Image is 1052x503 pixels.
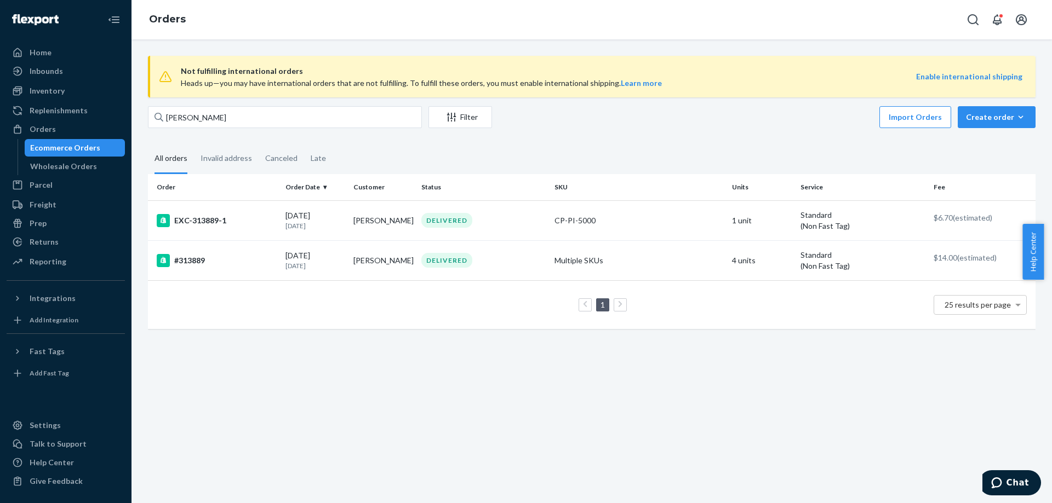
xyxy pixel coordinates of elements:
[728,240,796,280] td: 4 units
[353,182,413,192] div: Customer
[349,240,417,280] td: [PERSON_NAME]
[281,174,349,200] th: Order Date
[801,250,925,261] p: Standard
[285,261,345,270] p: [DATE]
[728,200,796,240] td: 1 unit
[30,438,87,449] div: Talk to Support
[550,174,728,200] th: SKU
[140,4,195,36] ol: breadcrumbs
[181,65,916,78] span: Not fulfilling international orders
[157,214,277,227] div: EXC-313889-1
[417,174,550,200] th: Status
[181,78,662,88] span: Heads up—you may have international orders that are not fulfilling. To fulfill these orders, you ...
[103,9,125,31] button: Close Navigation
[958,106,1036,128] button: Create order
[934,252,1027,263] p: $14.00
[728,174,796,200] th: Units
[421,253,472,268] div: DELIVERED
[30,293,76,304] div: Integrations
[550,240,728,280] td: Multiple SKUs
[30,180,53,190] div: Parcel
[7,472,125,490] button: Give Feedback
[285,250,345,270] div: [DATE]
[7,102,125,119] a: Replenishments
[30,420,61,431] div: Settings
[30,124,56,135] div: Orders
[265,144,298,172] div: Canceled
[157,254,277,267] div: #313889
[957,253,997,262] span: (estimated)
[311,144,326,172] div: Late
[349,200,417,240] td: [PERSON_NAME]
[30,346,65,357] div: Fast Tags
[953,213,992,222] span: (estimated)
[30,218,47,229] div: Prep
[7,233,125,251] a: Returns
[30,142,100,153] div: Ecommerce Orders
[201,144,252,172] div: Invalid address
[945,300,1011,309] span: 25 results per page
[148,174,281,200] th: Order
[934,212,1027,223] p: $6.70
[7,215,125,232] a: Prep
[30,199,56,210] div: Freight
[30,256,66,267] div: Reporting
[879,106,951,128] button: Import Orders
[428,106,492,128] button: Filter
[7,176,125,194] a: Parcel
[25,158,125,175] a: Wholesale Orders
[7,365,125,382] a: Add Fast Tag
[30,368,69,378] div: Add Fast Tag
[25,139,125,157] a: Ecommerce Orders
[1010,9,1032,31] button: Open account menu
[7,62,125,80] a: Inbounds
[30,85,65,96] div: Inventory
[7,120,125,138] a: Orders
[30,476,83,487] div: Give Feedback
[621,78,662,88] a: Learn more
[12,14,59,25] img: Flexport logo
[30,457,74,468] div: Help Center
[966,112,1027,123] div: Create order
[801,261,925,271] div: (Non Fast Tag)
[7,435,125,453] button: Talk to Support
[801,210,925,221] p: Standard
[554,215,723,226] div: CP-PI-5000
[598,300,607,309] a: Page 1 is your current page
[285,210,345,230] div: [DATE]
[1022,224,1044,280] button: Help Center
[801,221,925,232] div: (Non Fast Tag)
[149,13,186,25] a: Orders
[30,315,78,325] div: Add Integration
[155,144,187,174] div: All orders
[7,417,125,434] a: Settings
[982,470,1041,498] iframe: Opens a widget where you can chat to one of our agents
[7,44,125,61] a: Home
[30,47,52,58] div: Home
[916,72,1022,81] a: Enable international shipping
[7,82,125,100] a: Inventory
[30,161,97,172] div: Wholesale Orders
[962,9,984,31] button: Open Search Box
[148,106,422,128] input: Search orders
[7,343,125,360] button: Fast Tags
[429,112,491,123] div: Filter
[7,253,125,270] a: Reporting
[7,454,125,471] a: Help Center
[7,311,125,329] a: Add Integration
[30,236,59,247] div: Returns
[7,290,125,307] button: Integrations
[986,9,1008,31] button: Open notifications
[285,221,345,230] p: [DATE]
[796,174,929,200] th: Service
[30,66,63,77] div: Inbounds
[929,174,1036,200] th: Fee
[30,105,88,116] div: Replenishments
[7,196,125,213] a: Freight
[421,213,472,228] div: DELIVERED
